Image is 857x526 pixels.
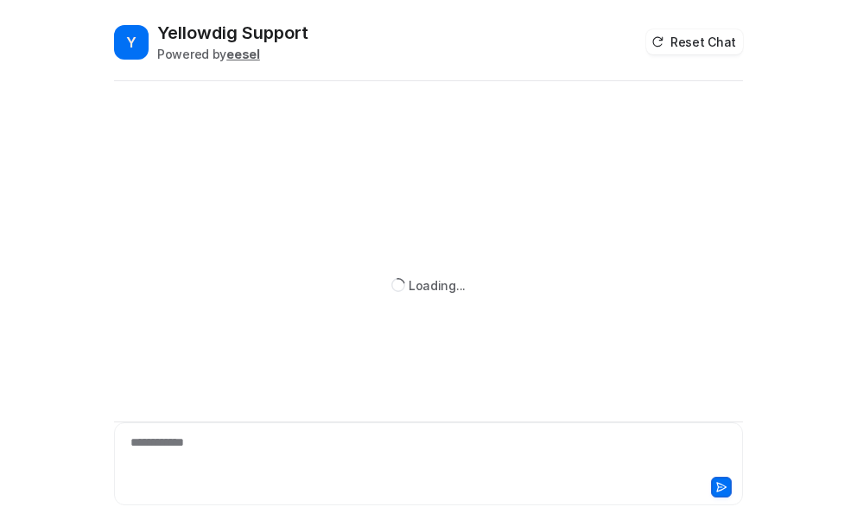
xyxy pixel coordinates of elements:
button: Reset Chat [646,29,743,54]
b: eesel [226,47,260,61]
div: Powered by [157,45,308,63]
h2: Yellowdig Support [157,21,308,45]
span: Y [114,25,149,60]
div: Loading... [409,276,466,295]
